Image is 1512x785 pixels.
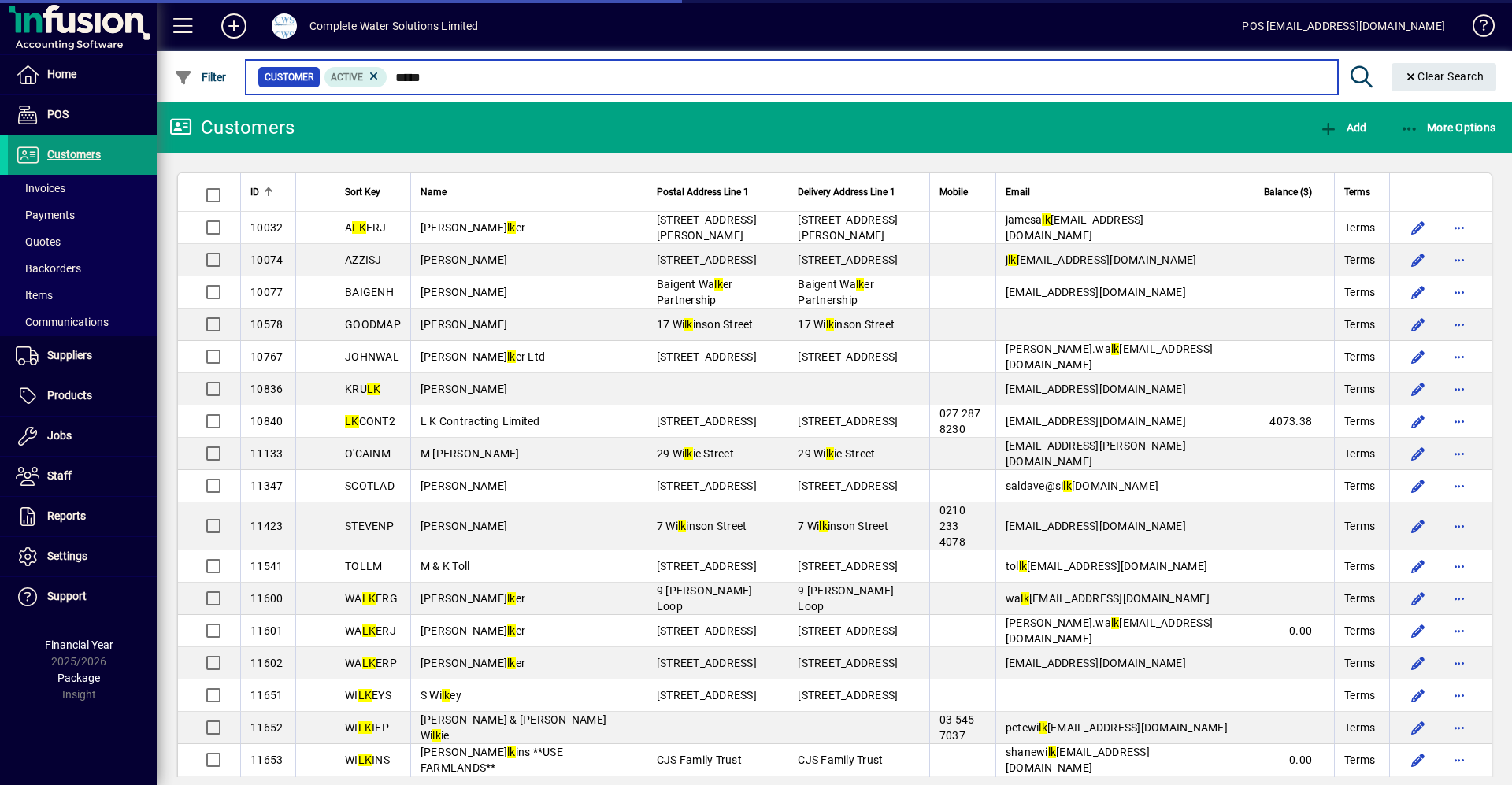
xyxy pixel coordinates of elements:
span: [STREET_ADDRESS] [657,560,757,572]
span: [STREET_ADDRESS] [657,689,757,702]
span: Terms [1344,349,1375,365]
span: Financial Year [45,639,113,651]
span: [PERSON_NAME] er [421,624,525,637]
button: Clear [1392,63,1497,91]
span: Items [16,289,53,302]
span: [PERSON_NAME] [421,480,507,492]
button: Edit [1406,473,1431,498]
span: Customer [265,69,313,85]
div: Balance ($) [1250,183,1326,201]
span: JOHNWAL [345,350,399,363]
span: Reports [47,509,86,522]
button: Edit [1406,441,1431,466]
button: Edit [1406,513,1431,539]
span: Active [331,72,363,83]
span: 10578 [250,318,283,331]
span: AZZISJ [345,254,382,266]
em: lk [1111,617,1120,629]
span: 10074 [250,254,283,266]
span: L K Contracting Limited [421,415,540,428]
span: tol [EMAIL_ADDRESS][DOMAIN_NAME] [1006,560,1207,572]
button: Edit [1406,376,1431,402]
button: Edit [1406,344,1431,369]
span: SCOTLAD [345,480,395,492]
span: 9 [PERSON_NAME] Loop [798,584,894,613]
span: [STREET_ADDRESS] [657,350,757,363]
button: Edit [1406,409,1431,434]
span: Terms [1344,284,1375,300]
span: Terms [1344,446,1375,461]
span: 03 545 7037 [939,713,975,742]
span: Terms [1344,655,1375,671]
em: lk [507,592,516,605]
span: 29 Wi ie Street [798,447,875,460]
em: lk [826,318,835,331]
div: Name [421,183,637,201]
span: 29 Wi ie Street [657,447,734,460]
span: Terms [1344,591,1375,606]
button: More options [1447,747,1472,772]
span: [STREET_ADDRESS] [798,689,898,702]
span: [STREET_ADDRESS][PERSON_NAME] [798,213,898,242]
span: M & K Toll [421,560,470,572]
span: [STREET_ADDRESS] [657,624,757,637]
button: More options [1447,376,1472,402]
button: More options [1447,618,1472,643]
span: 9 [PERSON_NAME] Loop [657,584,753,613]
em: LK [358,689,372,702]
em: lk [507,746,516,758]
a: Reports [8,497,157,536]
span: j [EMAIL_ADDRESS][DOMAIN_NAME] [1006,254,1197,266]
button: Edit [1406,715,1431,740]
button: More options [1447,683,1472,708]
span: [STREET_ADDRESS] [798,254,898,266]
span: 027 287 8230 [939,407,981,435]
span: [STREET_ADDRESS] [798,415,898,428]
span: Quotes [16,235,61,248]
button: More options [1447,280,1472,305]
em: lk [1111,343,1120,355]
span: Postal Address Line 1 [657,183,749,201]
span: Terms [1344,752,1375,768]
a: Support [8,577,157,617]
span: [PERSON_NAME] [421,520,507,532]
span: Filter [174,71,227,83]
span: CJS Family Trust [798,754,883,766]
span: Backorders [16,262,81,275]
em: lk [432,729,441,742]
em: lk [1063,480,1072,492]
button: More options [1447,247,1472,272]
button: Edit [1406,280,1431,305]
button: More options [1447,586,1472,611]
button: Edit [1406,247,1431,272]
span: Clear Search [1404,70,1484,83]
td: 0.00 [1240,615,1334,647]
div: Email [1006,183,1230,201]
span: Sort Key [345,183,380,201]
em: LK [362,624,376,637]
span: CONT2 [345,415,395,428]
em: lk [507,350,516,363]
span: Terms [1344,623,1375,639]
button: Edit [1406,312,1431,337]
button: More options [1447,554,1472,579]
a: Payments [8,202,157,228]
button: More options [1447,513,1472,539]
em: lk [678,520,687,532]
span: [EMAIL_ADDRESS][DOMAIN_NAME] [1006,657,1186,669]
div: Complete Water Solutions Limited [309,13,479,39]
em: lk [1039,721,1047,734]
span: STEVENP [345,520,394,532]
span: wa [EMAIL_ADDRESS][DOMAIN_NAME] [1006,592,1210,605]
span: Communications [16,316,109,328]
span: WI EYS [345,689,391,702]
span: [STREET_ADDRESS] [798,480,898,492]
span: 11347 [250,480,283,492]
span: Payments [16,209,75,221]
button: More options [1447,344,1472,369]
span: jamesa [EMAIL_ADDRESS][DOMAIN_NAME] [1006,213,1144,242]
span: [STREET_ADDRESS][PERSON_NAME] [657,213,757,242]
span: Terms [1344,183,1370,201]
span: S Wi ey [421,689,461,702]
span: [EMAIL_ADDRESS][DOMAIN_NAME] [1006,520,1186,532]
